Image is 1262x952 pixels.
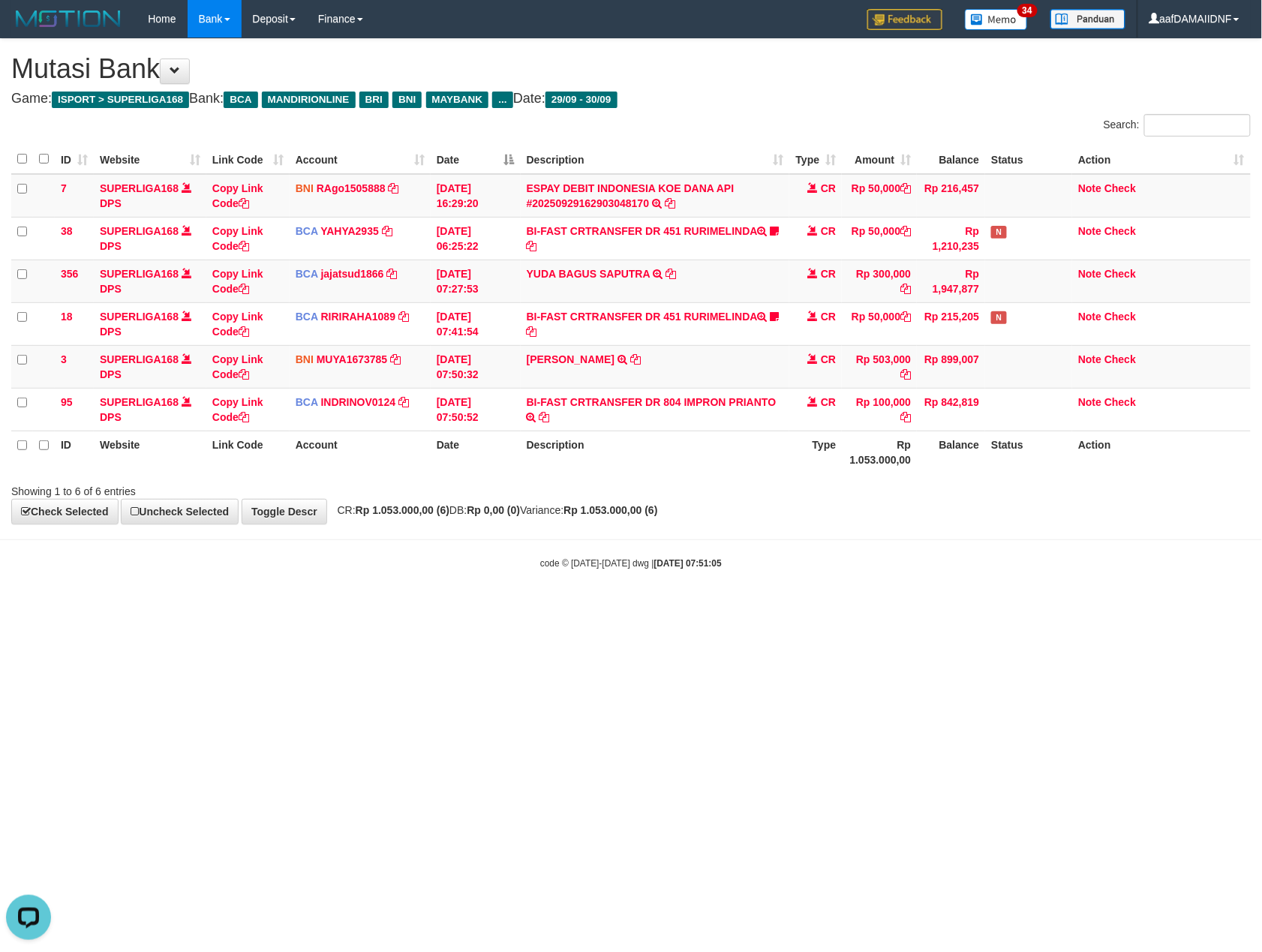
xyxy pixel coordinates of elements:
td: [DATE] 06:25:22 [431,217,521,260]
td: Rp 50,000 [842,217,917,260]
a: SUPERLIGA168 [100,311,179,323]
td: BI-FAST CRTRANSFER DR 451 RURIMELINDA [521,217,790,260]
th: Account [290,431,431,473]
th: Account: activate to sort column ascending [290,145,431,174]
a: Note [1078,182,1101,194]
td: [DATE] 07:27:53 [431,260,521,302]
td: Rp 1,210,235 [917,217,985,260]
a: RIRIRAHA1089 [321,311,396,323]
th: Action [1072,431,1251,473]
th: Link Code [206,431,290,473]
th: ID: activate to sort column ascending [55,145,94,174]
td: [DATE] 07:50:52 [431,388,521,431]
a: Copy Rp 50,000 to clipboard [900,225,911,237]
a: jajatsud1866 [321,268,384,280]
a: Toggle Descr [242,499,327,524]
a: RAgo1505888 [317,182,386,194]
a: Check [1104,353,1136,365]
h4: Game: Bank: Date: [11,92,1251,107]
button: Open LiveChat chat widget [6,6,51,51]
a: Uncheck Selected [121,499,239,524]
th: Type [789,431,842,473]
a: ESPAY DEBIT INDONESIA KOE DANA API #20250929162903048170 [527,182,735,209]
td: Rp 300,000 [842,260,917,302]
a: Note [1078,225,1101,237]
a: Check [1104,182,1136,194]
span: BRI [359,92,389,108]
a: Check [1104,311,1136,323]
td: [DATE] 16:29:20 [431,174,521,218]
a: Copy INDRINOV0124 to clipboard [398,396,409,408]
td: Rp 50,000 [842,174,917,218]
small: code © [DATE]-[DATE] dwg | [540,558,722,569]
span: BNI [392,92,422,108]
a: YAHYA2935 [320,225,379,237]
th: Balance [917,145,985,174]
td: Rp 842,819 [917,388,985,431]
div: Showing 1 to 6 of 6 entries [11,478,515,499]
span: CR [821,396,836,408]
span: 18 [61,311,73,323]
span: BNI [296,353,314,365]
a: Copy YAHYA2935 to clipboard [382,225,392,237]
td: Rp 50,000 [842,302,917,345]
label: Search: [1104,114,1251,137]
th: Action: activate to sort column ascending [1072,145,1251,174]
strong: [DATE] 07:51:05 [654,558,722,569]
img: Feedback.jpg [867,9,942,30]
img: panduan.png [1050,9,1125,29]
td: Rp 1,947,877 [917,260,985,302]
a: Check [1104,396,1136,408]
th: Rp 1.053.000,00 [842,431,917,473]
th: Website [94,431,206,473]
span: CR [821,268,836,280]
a: Note [1078,396,1101,408]
a: SUPERLIGA168 [100,396,179,408]
th: Link Code: activate to sort column ascending [206,145,290,174]
a: Check [1104,225,1136,237]
img: Button%20Memo.svg [965,9,1028,30]
th: Balance [917,431,985,473]
span: 3 [61,353,67,365]
a: Copy Link Code [212,225,263,252]
td: [DATE] 07:41:54 [431,302,521,345]
span: 38 [61,225,73,237]
strong: Rp 1.053.000,00 (6) [563,504,657,516]
span: CR [821,353,836,365]
a: Copy ESPAY DEBIT INDONESIA KOE DANA API #20250929162903048170 to clipboard [665,197,675,209]
a: Copy Link Code [212,268,263,295]
span: BNI [296,182,314,194]
a: SUPERLIGA168 [100,182,179,194]
a: SUPERLIGA168 [100,225,179,237]
a: Copy Link Code [212,311,263,338]
a: Copy BI-FAST CRTRANSFER DR 451 RURIMELINDA to clipboard [527,326,537,338]
td: BI-FAST CRTRANSFER DR 451 RURIMELINDA [521,302,790,345]
td: DPS [94,302,206,345]
td: Rp 503,000 [842,345,917,388]
a: Note [1078,311,1101,323]
a: Copy RIRIRAHA1089 to clipboard [398,311,409,323]
a: SUPERLIGA168 [100,268,179,280]
a: YUDA BAGUS SAPUTRA [527,268,651,280]
th: Description [521,431,790,473]
span: ISPORT > SUPERLIGA168 [52,92,189,108]
th: Date [431,431,521,473]
span: MANDIRIONLINE [262,92,356,108]
th: Description: activate to sort column ascending [521,145,790,174]
span: ... [492,92,512,108]
span: Has Note [991,226,1006,239]
a: Copy Rp 50,000 to clipboard [900,182,911,194]
input: Search: [1144,114,1251,137]
td: DPS [94,260,206,302]
a: Copy Link Code [212,353,263,380]
span: 34 [1017,4,1038,17]
td: Rp 100,000 [842,388,917,431]
strong: Rp 0,00 (0) [467,504,520,516]
a: Copy BI-FAST CRTRANSFER DR 451 RURIMELINDA to clipboard [527,240,537,252]
td: Rp 215,205 [917,302,985,345]
a: Copy Link Code [212,396,263,423]
span: BCA [296,311,318,323]
a: Copy Link Code [212,182,263,209]
a: Check Selected [11,499,119,524]
img: MOTION_logo.png [11,8,125,30]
